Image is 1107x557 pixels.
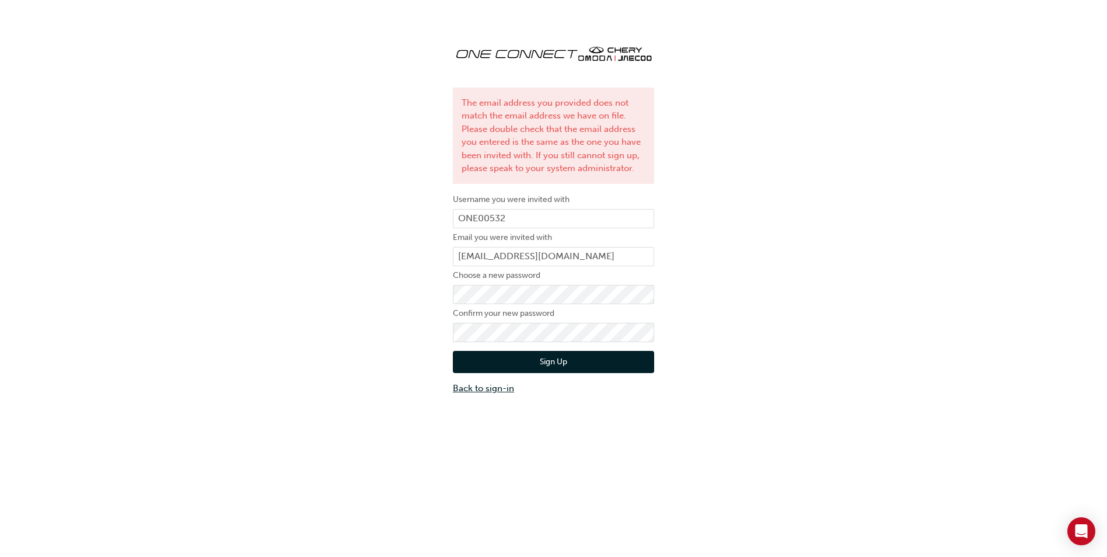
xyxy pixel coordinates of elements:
[453,88,654,184] div: The email address you provided does not match the email address we have on file. Please double ch...
[453,269,654,283] label: Choose a new password
[453,193,654,207] label: Username you were invited with
[453,209,654,229] input: Username
[453,351,654,373] button: Sign Up
[453,307,654,321] label: Confirm your new password
[453,231,654,245] label: Email you were invited with
[453,382,654,395] a: Back to sign-in
[453,35,654,70] img: oneconnect
[1067,517,1095,545] div: Open Intercom Messenger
